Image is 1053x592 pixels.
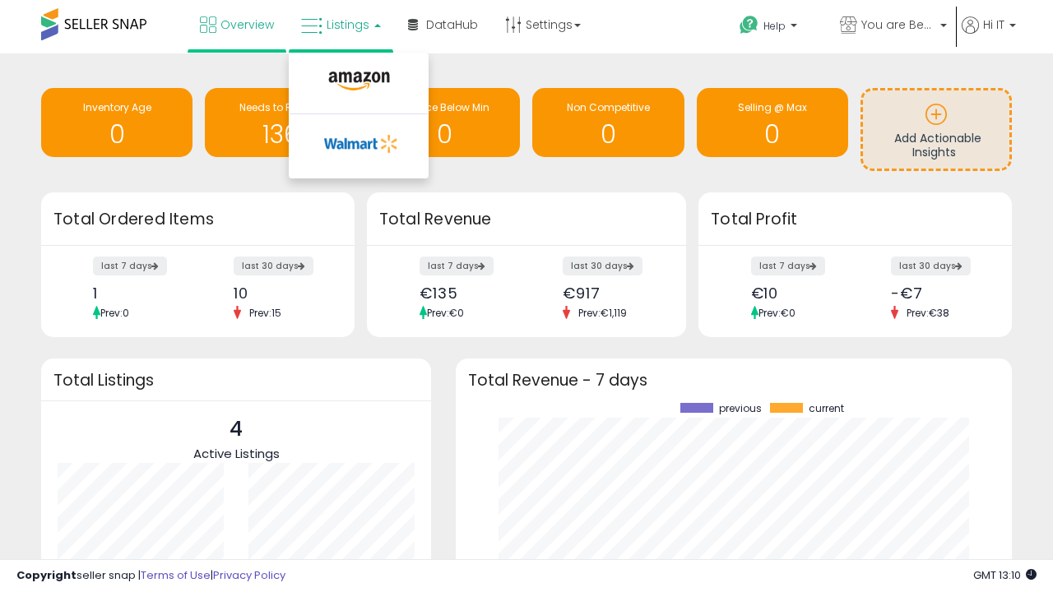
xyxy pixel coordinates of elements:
span: Selling @ Max [738,100,807,114]
span: Needs to Reprice [239,100,322,114]
span: Help [763,19,786,33]
a: Selling @ Max 0 [697,88,848,157]
span: Active Listings [193,445,280,462]
div: €10 [751,284,843,302]
i: Get Help [739,15,759,35]
h1: 0 [705,121,840,148]
div: €135 [420,284,514,302]
a: Hi IT [962,16,1016,53]
h3: Total Ordered Items [53,208,342,231]
h1: 0 [49,121,184,148]
span: Non Competitive [567,100,650,114]
a: BB Price Below Min 0 [369,88,520,157]
h3: Total Profit [711,208,1000,231]
h3: Total Revenue [379,208,674,231]
span: Prev: €38 [898,306,958,320]
a: Needs to Reprice 136 [205,88,356,157]
span: Inventory Age [83,100,151,114]
h1: 0 [540,121,675,148]
span: You are Beautiful (IT) [861,16,935,33]
span: Prev: 15 [241,306,290,320]
span: Prev: 0 [100,306,129,320]
span: previous [719,403,762,414]
span: BB Price Below Min [399,100,489,114]
div: €917 [563,284,657,302]
span: 2025-09-16 13:10 GMT [973,567,1037,583]
a: Add Actionable Insights [863,90,1009,169]
span: Prev: €0 [758,306,796,320]
span: DataHub [426,16,478,33]
span: current [809,403,844,414]
label: last 30 days [891,257,971,275]
div: seller snap | | [16,568,285,584]
h1: 0 [377,121,512,148]
span: Add Actionable Insights [894,130,981,161]
h3: Total Listings [53,374,419,386]
h1: 136 [213,121,348,148]
span: Overview [220,16,274,33]
a: Terms of Use [141,567,211,583]
a: Privacy Policy [213,567,285,583]
span: Hi IT [983,16,1004,33]
strong: Copyright [16,567,77,583]
label: last 30 days [563,257,642,275]
span: Prev: €0 [427,306,464,320]
div: 1 [93,284,185,302]
div: 10 [234,284,326,302]
a: Help [726,2,825,53]
p: 4 [193,414,280,445]
a: Non Competitive 0 [532,88,684,157]
label: last 7 days [751,257,825,275]
label: last 7 days [93,257,167,275]
span: Prev: €1,119 [570,306,635,320]
label: last 7 days [420,257,494,275]
a: Inventory Age 0 [41,88,193,157]
span: Listings [327,16,369,33]
label: last 30 days [234,257,313,275]
div: -€7 [891,284,983,302]
h3: Total Revenue - 7 days [468,374,1000,386]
